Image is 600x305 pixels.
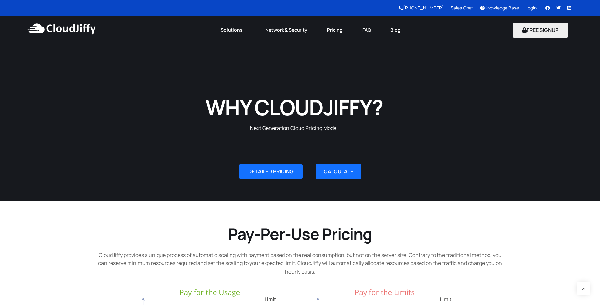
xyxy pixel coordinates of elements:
[352,23,381,37] a: FAQ
[316,164,361,179] a: CALCULATE
[399,5,444,11] a: [PHONE_NUMBER]
[94,224,506,244] h2: Pay-Per-Use Pricing
[256,23,317,37] a: Network & Security
[451,5,473,11] a: Sales Chat
[211,23,256,37] a: Solutions
[480,5,519,11] a: Knowledge Base
[513,23,568,38] button: FREE SIGNUP
[147,94,441,121] h1: WHY CLOUDJIFFY?
[239,164,303,179] a: DETAILED PRICING
[525,5,537,11] a: Login
[147,124,441,133] p: Next Generation Cloud Pricing Model
[513,27,568,34] a: FREE SIGNUP
[94,251,506,276] p: CloudJiffy provides a unique process of automatic scaling with payment based on the real consumpt...
[381,23,410,37] a: Blog
[317,23,352,37] a: Pricing
[248,169,294,174] span: DETAILED PRICING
